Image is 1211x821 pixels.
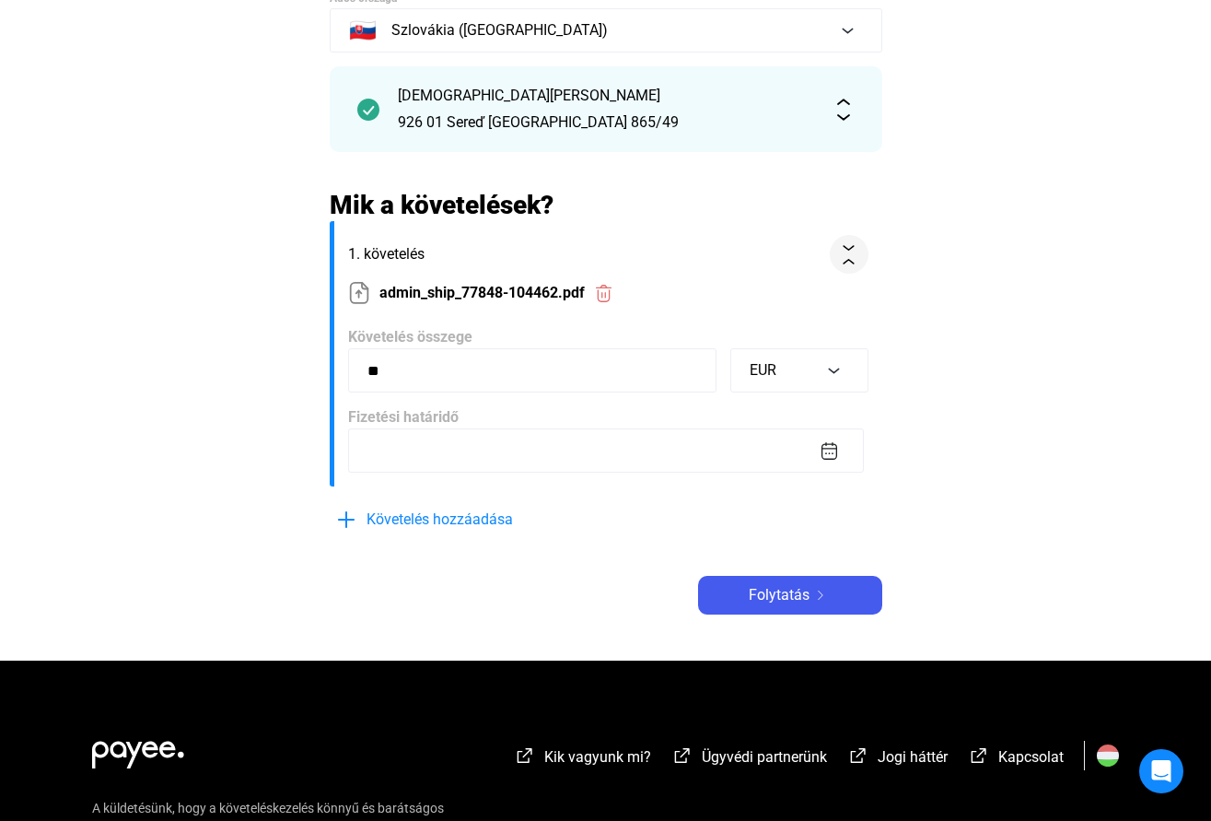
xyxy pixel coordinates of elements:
button: 🇸🇰Szlovákia ([GEOGRAPHIC_DATA]) [330,8,882,53]
button: plus-blueKövetelés hozzáadása [330,500,606,539]
span: 1. követelés [348,243,822,265]
a: external-link-whiteJogi háttér [847,751,948,768]
span: Ügyvédi partnerünk [702,748,827,766]
img: trash-red [594,284,613,303]
img: collapse [839,245,858,264]
img: external-link-white [847,746,869,765]
a: external-link-whiteÜgyvédi partnerünk [671,751,827,768]
img: checkmark-darker-green-circle [357,99,379,121]
button: Folytatásarrow-right-white [698,576,882,615]
img: external-link-white [968,746,990,765]
img: expand [833,99,855,121]
span: Követelés hozzáadása [367,509,513,531]
img: external-link-white [671,746,693,765]
span: admin_ship_77848-104462.pdf [379,282,585,304]
span: Kapcsolat [998,748,1064,766]
div: [DEMOGRAPHIC_DATA][PERSON_NAME] [398,85,814,107]
button: collapse [830,235,868,274]
h2: Mik a követelések? [330,189,882,221]
span: Szlovákia ([GEOGRAPHIC_DATA]) [391,19,608,41]
img: plus-blue [335,509,357,531]
img: external-link-white [514,746,536,765]
span: Folytatás [749,584,809,606]
span: Követelés összege [348,328,472,346]
span: 🇸🇰 [349,19,377,41]
button: EUR [730,348,868,393]
span: Fizetési határidő [348,408,459,426]
img: white-payee-white-dot.svg [92,731,184,768]
img: HU.svg [1097,745,1119,767]
div: Open Intercom Messenger [1139,749,1183,793]
span: Kik vagyunk mi? [544,748,651,766]
a: external-link-whiteKapcsolat [968,751,1064,768]
button: trash-red [585,274,623,312]
div: 926 01 Sereď [GEOGRAPHIC_DATA] 865/49 [398,111,814,134]
img: upload-paper [348,282,370,304]
span: EUR [750,361,776,379]
span: Jogi háttér [878,748,948,766]
img: arrow-right-white [809,591,832,600]
a: external-link-whiteKik vagyunk mi? [514,751,651,768]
